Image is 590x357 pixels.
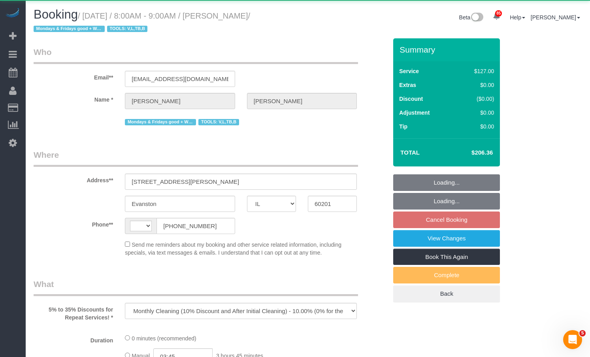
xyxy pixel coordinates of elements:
div: ($0.00) [458,95,494,103]
label: Discount [399,95,423,103]
span: TOOLS: V,L,TB,B [107,26,147,32]
div: $127.00 [458,67,494,75]
input: Last Name* [247,93,357,109]
label: Tip [399,123,407,130]
a: 85 [489,8,504,25]
label: Name * [28,93,119,104]
a: Book This Again [393,249,500,265]
label: Duration [28,334,119,344]
a: Help [510,14,525,21]
span: TOOLS: V,L,TB,B [198,119,239,125]
span: 85 [495,10,502,17]
span: Mondays & Fridays good + Wed pms [34,26,105,32]
label: 5% to 35% Discounts for Repeat Services! * [28,303,119,321]
a: View Changes [393,230,500,247]
span: Booking [34,8,78,21]
strong: Total [400,149,420,156]
img: Automaid Logo [5,8,21,19]
legend: Who [34,46,358,64]
input: First Name** [125,93,235,109]
a: Back [393,285,500,302]
legend: Where [34,149,358,167]
iframe: Intercom live chat [563,330,582,349]
a: [PERSON_NAME] [531,14,580,21]
div: $0.00 [458,123,494,130]
h3: Summary [400,45,496,54]
label: Service [399,67,419,75]
label: Adjustment [399,109,430,117]
span: 5 [579,330,586,336]
small: / [DATE] / 8:00AM - 9:00AM / [PERSON_NAME] [34,11,250,34]
span: 0 minutes (recommended) [132,335,196,342]
div: $0.00 [458,109,494,117]
span: Mondays & Fridays good + Wed pms [125,119,196,125]
a: Beta [459,14,484,21]
legend: What [34,278,358,296]
img: New interface [470,13,483,23]
span: Send me reminders about my booking and other service related information, including specials, via... [125,242,341,256]
div: $0.00 [458,81,494,89]
input: Zip Code** [308,196,357,212]
h4: $206.36 [448,149,493,156]
label: Extras [399,81,416,89]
